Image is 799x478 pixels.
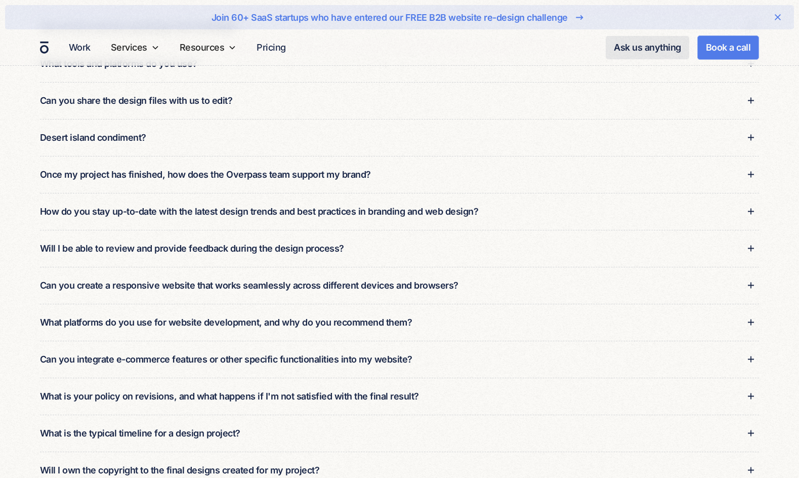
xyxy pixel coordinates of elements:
[176,29,241,65] div: Resources
[40,278,458,292] div: Can you create a responsive website that works seamlessly across different devices and browsers?
[697,35,760,60] a: Book a call
[40,463,320,477] div: Will I own the copyright to the final designs created for my project?
[40,94,233,107] div: Can you share the design files with us to edit?
[40,426,240,440] div: What is the typical timeline for a design project?
[65,37,95,57] a: Work
[111,41,147,54] div: Services
[40,205,479,218] div: How do you stay up-to-date with the latest design trends and best practices in branding and web d...
[37,9,762,25] a: Join 60+ SaaS startups who have entered our FREE B2B website re-design challenge
[107,29,163,65] div: Services
[180,41,225,54] div: Resources
[606,36,689,59] a: Ask us anything
[253,37,290,57] a: Pricing
[40,389,419,403] div: What is your policy on revisions, and what happens if I'm not satisfied with the final result?
[212,11,568,24] div: Join 60+ SaaS startups who have entered our FREE B2B website re-design challenge
[40,352,412,366] div: Can you integrate e-commerce features or other specific functionalities into my website?
[40,41,49,54] a: home
[40,315,412,329] div: What platforms do you use for website development, and why do you recommend them?
[40,168,371,181] div: Once my project has finished, how does the Overpass team support my brand?
[40,242,344,255] div: Will I be able to review and provide feedback during the design process?
[40,131,146,144] div: Desert island condiment?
